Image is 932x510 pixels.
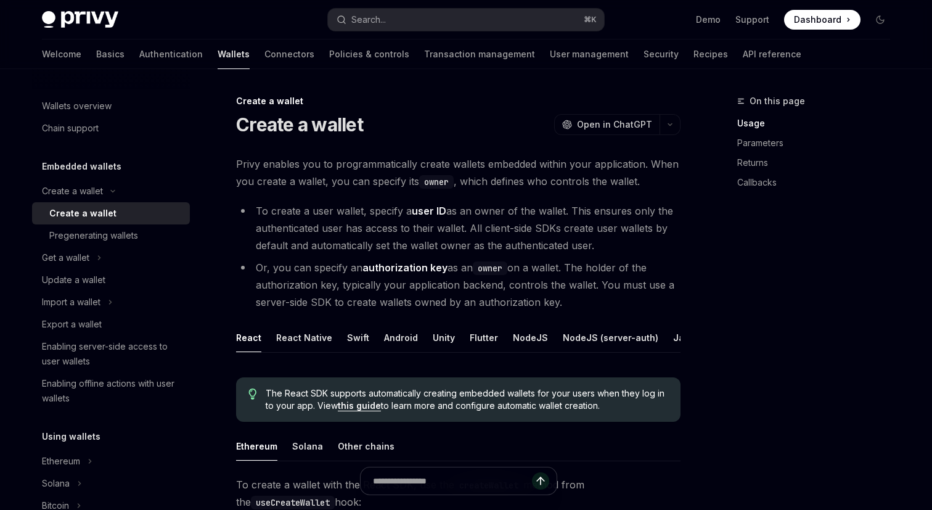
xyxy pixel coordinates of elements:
[32,291,190,313] button: Toggle Import a wallet section
[532,472,549,490] button: Send message
[42,273,105,287] div: Update a wallet
[470,323,498,352] div: Flutter
[248,389,257,400] svg: Tip
[32,269,190,291] a: Update a wallet
[473,261,507,275] code: owner
[32,117,190,139] a: Chain support
[329,39,409,69] a: Policies & controls
[42,454,80,469] div: Ethereum
[42,99,112,113] div: Wallets overview
[644,39,679,69] a: Security
[870,10,890,30] button: Toggle dark mode
[32,335,190,372] a: Enabling server-side access to user wallets
[236,259,681,311] li: Or, you can specify an as an on a wallet. The holder of the authorization key, typically your app...
[737,133,900,153] a: Parameters
[373,467,532,495] input: Ask a question...
[513,323,548,352] div: NodeJS
[550,39,629,69] a: User management
[292,432,323,461] div: Solana
[338,400,381,411] a: this guide
[32,180,190,202] button: Toggle Create a wallet section
[236,95,681,107] div: Create a wallet
[328,9,604,31] button: Open search
[236,155,681,190] span: Privy enables you to programmatically create wallets embedded within your application. When you c...
[236,113,363,136] h1: Create a wallet
[32,472,190,495] button: Toggle Solana section
[419,175,454,189] code: owner
[42,39,81,69] a: Welcome
[424,39,535,69] a: Transaction management
[351,12,386,27] div: Search...
[42,250,89,265] div: Get a wallet
[735,14,769,26] a: Support
[737,153,900,173] a: Returns
[49,228,138,243] div: Pregenerating wallets
[384,323,418,352] div: Android
[362,261,448,274] strong: authorization key
[236,432,277,461] div: Ethereum
[577,118,652,131] span: Open in ChatGPT
[338,432,394,461] div: Other chains
[236,323,261,352] div: React
[42,376,182,406] div: Enabling offline actions with user wallets
[32,224,190,247] a: Pregenerating wallets
[693,39,728,69] a: Recipes
[673,323,695,352] div: Java
[412,205,446,217] strong: user ID
[32,372,190,409] a: Enabling offline actions with user wallets
[584,15,597,25] span: ⌘ K
[139,39,203,69] a: Authentication
[32,95,190,117] a: Wallets overview
[737,113,900,133] a: Usage
[554,114,660,135] button: Open in ChatGPT
[743,39,801,69] a: API reference
[563,323,658,352] div: NodeJS (server-auth)
[276,323,332,352] div: React Native
[42,339,182,369] div: Enabling server-side access to user wallets
[794,14,841,26] span: Dashboard
[32,202,190,224] a: Create a wallet
[264,39,314,69] a: Connectors
[42,429,100,444] h5: Using wallets
[218,39,250,69] a: Wallets
[750,94,805,109] span: On this page
[49,206,116,221] div: Create a wallet
[347,323,369,352] div: Swift
[32,247,190,269] button: Toggle Get a wallet section
[42,11,118,28] img: dark logo
[696,14,721,26] a: Demo
[236,202,681,254] li: To create a user wallet, specify a as an owner of the wallet. This ensures only the authenticated...
[266,387,668,412] span: The React SDK supports automatically creating embedded wallets for your users when they log in to...
[42,317,102,332] div: Export a wallet
[42,476,70,491] div: Solana
[42,159,121,174] h5: Embedded wallets
[96,39,125,69] a: Basics
[32,313,190,335] a: Export a wallet
[42,121,99,136] div: Chain support
[433,323,455,352] div: Unity
[737,173,900,192] a: Callbacks
[42,295,100,310] div: Import a wallet
[42,184,103,199] div: Create a wallet
[32,450,190,472] button: Toggle Ethereum section
[784,10,860,30] a: Dashboard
